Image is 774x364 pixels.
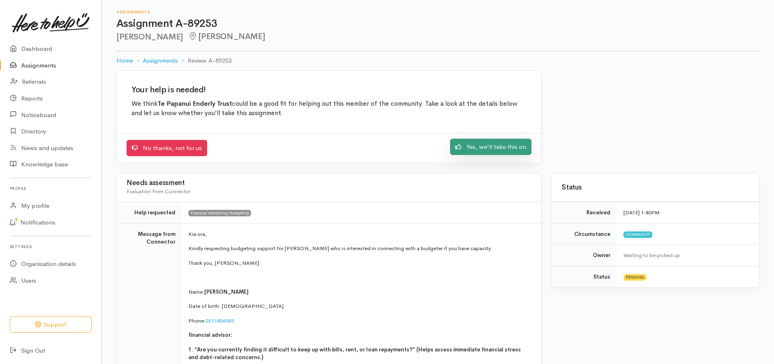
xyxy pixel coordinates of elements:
[552,202,617,224] td: Received
[204,288,249,295] span: [PERSON_NAME]
[131,99,527,118] p: We think could be a good fit for helping out this member of the community. Take a look at the det...
[116,56,133,65] a: Home
[127,179,531,187] h3: Needs assessment
[188,317,531,325] p: Phone:
[188,302,531,310] p: Date of birth: [DEMOGRAPHIC_DATA]
[10,183,92,194] h6: Profile
[450,139,531,155] a: Yes, we'll take this on
[188,31,265,41] span: [PERSON_NAME]
[623,231,652,238] span: Community
[188,244,531,253] p: Kindly requesting budgeting support for [PERSON_NAME] who is interested in connecting with a budg...
[188,210,251,216] span: Financial mentoring/budgeting
[117,202,182,224] td: Help requested
[116,32,759,41] h2: [PERSON_NAME]
[188,346,521,361] span: 1. “Are you currently finding it difficult to keep up with bills, rent, or loan repayments?” (Hel...
[127,188,190,195] span: Evaluation from Connector
[552,223,617,245] td: Circumstance
[157,100,232,108] b: Te Papanui Enderly Trust
[188,230,531,238] p: Kia ora,
[116,51,759,70] nav: breadcrumb
[623,274,647,281] span: Pending
[127,140,207,157] a: No thanks, not for us
[552,266,617,287] td: Status
[623,209,660,216] time: [DATE] 1:40PM
[10,241,92,252] h6: Settings
[623,251,749,259] div: Waiting to be picked up
[178,56,232,65] li: Review A-89253
[206,317,234,324] a: 0211456583
[188,259,531,267] p: Thank you, [PERSON_NAME]
[116,18,759,30] h1: Assignment A-89253
[188,331,232,338] span: financial advisor:
[143,56,178,65] a: Assignments
[562,184,749,192] h3: Status
[10,316,92,333] button: Support
[131,85,527,94] h2: Your help is needed!
[116,10,759,14] h6: Assignments
[552,245,617,266] td: Owner
[188,288,531,296] p: Name:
